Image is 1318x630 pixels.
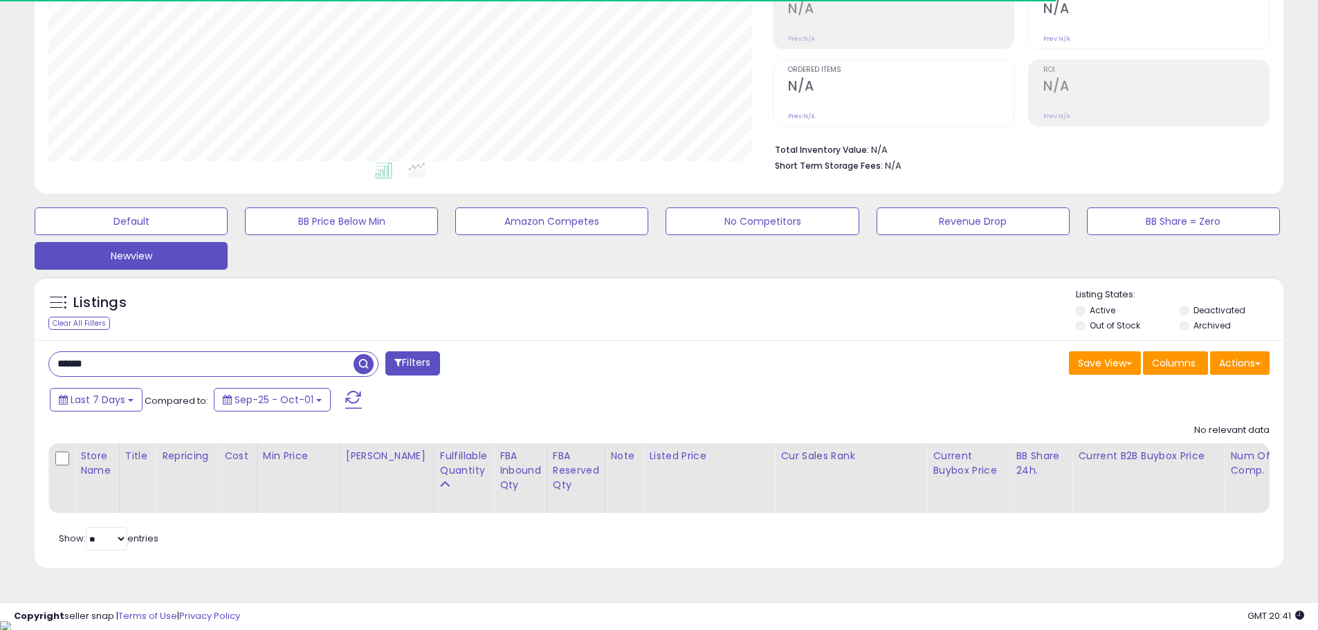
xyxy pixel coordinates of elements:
span: Compared to: [145,394,208,407]
button: Revenue Drop [877,207,1070,235]
span: Sep-25 - Oct-01 [235,393,313,407]
button: BB Price Below Min [245,207,438,235]
b: Short Term Storage Fees: [775,160,883,172]
a: Privacy Policy [179,609,240,622]
p: Listing States: [1076,288,1283,302]
span: 2025-10-9 20:41 GMT [1247,609,1304,622]
div: No relevant data [1194,424,1270,437]
span: N/A [885,159,901,172]
div: Min Price [263,449,334,463]
div: FBA Reserved Qty [553,449,599,492]
div: Clear All Filters [48,317,110,330]
div: seller snap | | [14,610,240,623]
div: Note [611,449,638,463]
div: [PERSON_NAME] [346,449,428,463]
small: Prev: N/A [1043,35,1070,43]
button: Last 7 Days [50,388,143,411]
button: Columns [1143,351,1208,375]
label: Out of Stock [1090,319,1140,331]
label: Active [1090,304,1115,316]
b: Total Inventory Value: [775,144,869,156]
h2: N/A [1043,1,1269,19]
small: Prev: N/A [1043,112,1070,120]
div: Cost [224,449,251,463]
h2: N/A [788,78,1014,97]
button: Filters [385,351,439,376]
div: Current B2B Buybox Price [1078,449,1218,463]
button: Newview [35,242,228,270]
small: Prev: N/A [788,112,815,120]
small: Prev: N/A [788,35,815,43]
h2: N/A [1043,78,1269,97]
div: Num of Comp. [1230,449,1281,478]
label: Deactivated [1193,304,1245,316]
label: Archived [1193,319,1231,331]
h5: Listings [73,293,127,313]
div: Store Name [80,449,113,478]
button: BB Share = Zero [1087,207,1280,235]
button: Save View [1069,351,1141,375]
div: Repricing [162,449,212,463]
li: N/A [775,140,1259,157]
div: Fulfillable Quantity [440,449,488,478]
span: Show: entries [59,532,158,545]
span: ROI [1043,66,1269,74]
div: Cur Sales Rank [780,449,921,463]
span: Columns [1152,356,1196,370]
div: Listed Price [649,449,769,463]
button: No Competitors [666,207,859,235]
button: Default [35,207,228,235]
span: Last 7 Days [71,393,125,407]
div: FBA inbound Qty [500,449,541,492]
button: Actions [1210,351,1270,375]
div: BB Share 24h. [1016,449,1066,478]
h2: N/A [788,1,1014,19]
button: Amazon Competes [455,207,648,235]
div: Title [125,449,150,463]
div: Current Buybox Price [933,449,1004,478]
strong: Copyright [14,609,64,622]
a: Terms of Use [118,609,177,622]
span: Ordered Items [788,66,1014,74]
button: Sep-25 - Oct-01 [214,388,331,411]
